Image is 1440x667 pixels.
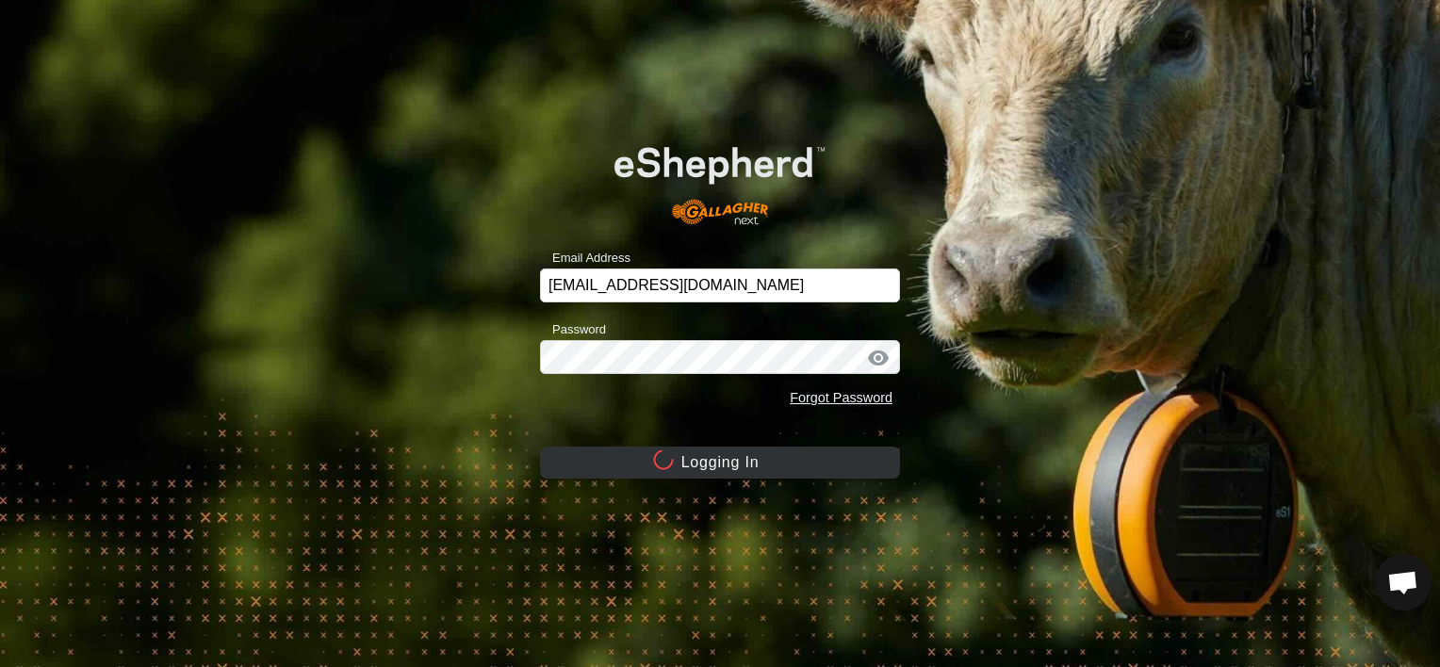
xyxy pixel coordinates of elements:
[576,117,864,239] img: E-shepherd Logo
[540,320,606,339] label: Password
[790,390,892,405] a: Forgot Password
[540,447,900,479] button: Logging In
[1375,554,1432,610] a: Open chat
[540,249,630,268] label: Email Address
[540,268,900,302] input: Email Address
